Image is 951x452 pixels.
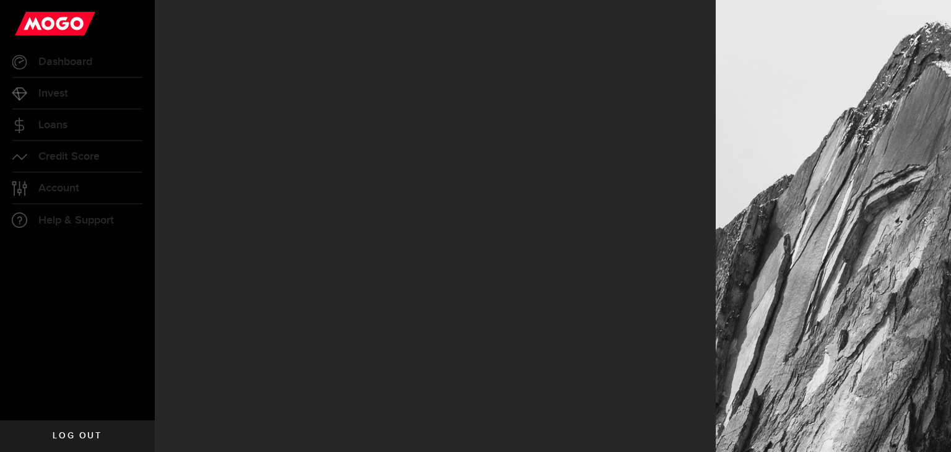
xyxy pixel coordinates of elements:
[38,88,68,99] span: Invest
[38,183,79,194] span: Account
[38,215,114,226] span: Help & Support
[53,432,102,440] span: Log out
[38,56,92,67] span: Dashboard
[38,151,100,162] span: Credit Score
[38,120,67,131] span: Loans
